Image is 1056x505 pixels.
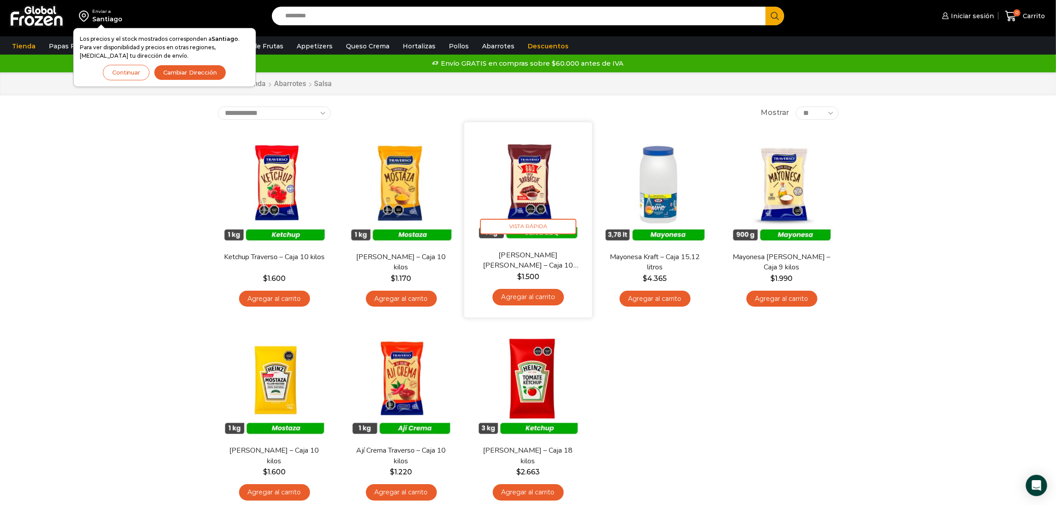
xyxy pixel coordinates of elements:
[263,468,286,476] bdi: 1.600
[746,291,817,307] a: Agregar al carrito: “Mayonesa Traverso - Caja 9 kilos”
[517,272,539,280] bdi: 1.500
[477,446,579,466] a: [PERSON_NAME] – Caja 18 kilos
[8,38,40,55] a: Tienda
[949,12,994,20] span: Iniciar sesión
[1021,12,1045,20] span: Carrito
[492,289,564,305] a: Agregar al carrito: “Salsa Barbacue Traverso - Caja 10 kilos”
[92,15,122,24] div: Santiago
[766,7,784,25] button: Search button
[1026,475,1047,496] div: Open Intercom Messenger
[239,291,310,307] a: Agregar al carrito: “Ketchup Traverso - Caja 10 kilos”
[478,38,519,55] a: Abarrotes
[476,250,579,271] a: [PERSON_NAME] [PERSON_NAME] – Caja 10 kilos
[103,65,149,80] button: Continuar
[1003,6,1047,27] a: 0 Carrito
[80,35,249,60] p: Los precios y el stock mostrados corresponden a . Para ver disponibilidad y precios en otras regi...
[92,8,122,15] div: Enviar a
[444,38,473,55] a: Pollos
[223,252,325,262] a: Ketchup Traverso – Caja 10 kilos
[342,38,394,55] a: Queso Crema
[390,468,395,476] span: $
[350,446,452,466] a: Ají Crema Traverso – Caja 10 kilos
[493,484,564,501] a: Agregar al carrito: “Ketchup Heinz - Caja 18 kilos”
[516,468,540,476] bdi: 2.663
[771,274,775,283] span: $
[212,36,238,42] strong: Santiago
[274,79,307,89] a: Abarrotes
[730,252,832,272] a: Mayonesa [PERSON_NAME] – Caja 9 kilos
[366,291,437,307] a: Agregar al carrito: “Mostaza Traverso - Caja 10 kilos”
[620,291,691,307] a: Agregar al carrito: “Mayonesa Kraft - Caja 15,12 litros”
[517,272,521,280] span: $
[263,274,267,283] span: $
[292,38,337,55] a: Appetizers
[391,274,412,283] bdi: 1.170
[154,65,226,80] button: Cambiar Dirección
[314,79,332,88] h1: Salsa
[239,484,310,501] a: Agregar al carrito: “Mostaza Heinz - Caja 10 kilos”
[940,7,994,25] a: Iniciar sesión
[79,8,92,24] img: address-field-icon.svg
[218,79,332,89] nav: Breadcrumb
[761,108,789,118] span: Mostrar
[44,38,94,55] a: Papas Fritas
[218,107,331,120] select: Pedido de la tienda
[643,274,667,283] bdi: 4.365
[604,252,706,272] a: Mayonesa Kraft – Caja 15,12 litros
[350,252,452,272] a: [PERSON_NAME] – Caja 10 kilos
[516,468,521,476] span: $
[263,274,286,283] bdi: 1.600
[643,274,648,283] span: $
[228,38,288,55] a: Pulpa de Frutas
[366,484,437,501] a: Agregar al carrito: “Ají Crema Traverso - Caja 10 kilos”
[398,38,440,55] a: Hortalizas
[223,446,325,466] a: [PERSON_NAME] – Caja 10 kilos
[771,274,793,283] bdi: 1.990
[1013,9,1021,16] span: 0
[390,468,412,476] bdi: 1.220
[523,38,573,55] a: Descuentos
[391,274,396,283] span: $
[480,219,576,234] span: Vista Rápida
[263,468,267,476] span: $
